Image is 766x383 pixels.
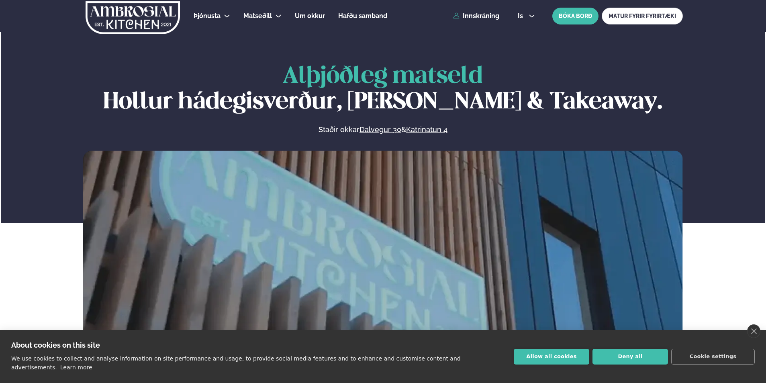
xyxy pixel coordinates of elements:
[511,13,541,19] button: is
[295,12,325,20] span: Um okkur
[283,65,483,88] span: Alþjóðleg matseld
[338,11,387,21] a: Hafðu samband
[518,13,525,19] span: is
[671,349,755,365] button: Cookie settings
[194,12,221,20] span: Þjónusta
[592,349,668,365] button: Deny all
[11,341,100,349] strong: About cookies on this site
[552,8,599,24] button: BÓKA BORÐ
[602,8,683,24] a: MATUR FYRIR FYRIRTÆKI
[453,12,499,20] a: Innskráning
[231,125,535,134] p: Staðir okkar &
[295,11,325,21] a: Um okkur
[85,1,181,34] img: logo
[360,125,401,134] a: Dalvegur 30
[11,355,461,371] p: We use cookies to collect and analyse information on site performance and usage, to provide socia...
[514,349,589,365] button: Allow all cookies
[243,11,272,21] a: Matseðill
[338,12,387,20] span: Hafðu samband
[194,11,221,21] a: Þjónusta
[60,364,92,371] a: Learn more
[406,125,447,134] a: Katrinatun 4
[747,324,760,338] a: close
[243,12,272,20] span: Matseðill
[83,64,683,115] h1: Hollur hádegisverður, [PERSON_NAME] & Takeaway.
